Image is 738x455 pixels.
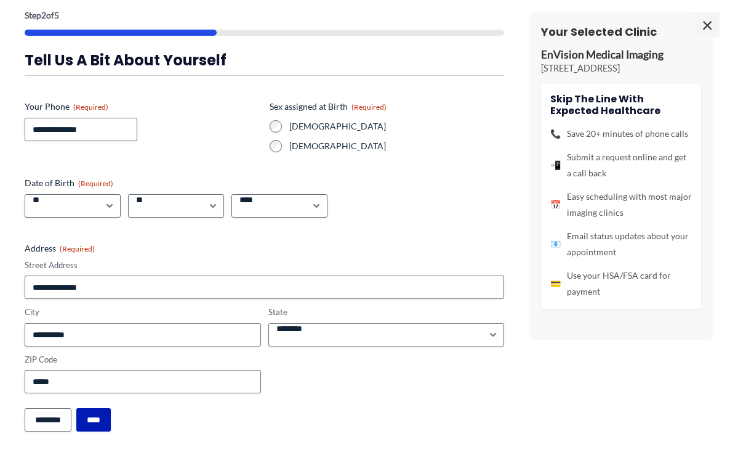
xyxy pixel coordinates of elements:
[550,126,561,142] span: 📞
[25,354,261,366] label: ZIP Code
[550,189,692,221] li: Easy scheduling with most major imaging clinics
[25,177,113,189] legend: Date of Birth
[25,260,504,271] label: Street Address
[268,306,505,318] label: State
[550,228,692,260] li: Email status updates about your appointment
[550,126,692,142] li: Save 20+ minutes of phone calls
[25,306,261,318] label: City
[54,10,59,20] span: 5
[289,140,505,152] label: [DEMOGRAPHIC_DATA]
[78,179,113,188] span: (Required)
[60,244,95,253] span: (Required)
[550,268,692,300] li: Use your HSA/FSA card for payment
[550,93,692,117] h4: Skip the line with Expected Healthcare
[550,276,561,292] span: 💳
[25,11,504,20] p: Step of
[695,12,720,37] span: ×
[270,100,387,113] legend: Sex assigned at Birth
[25,242,95,255] legend: Address
[550,157,561,173] span: 📲
[73,102,108,112] span: (Required)
[351,102,387,112] span: (Required)
[550,149,692,181] li: Submit a request online and get a call back
[25,100,260,113] label: Your Phone
[25,51,504,70] h3: Tell us a bit about yourself
[541,25,701,39] h3: Your Selected Clinic
[289,120,505,133] label: [DEMOGRAPHIC_DATA]
[541,62,701,75] p: [STREET_ADDRESS]
[41,10,46,20] span: 2
[550,197,561,213] span: 📅
[550,236,561,252] span: 📧
[541,48,701,62] p: EnVision Medical Imaging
